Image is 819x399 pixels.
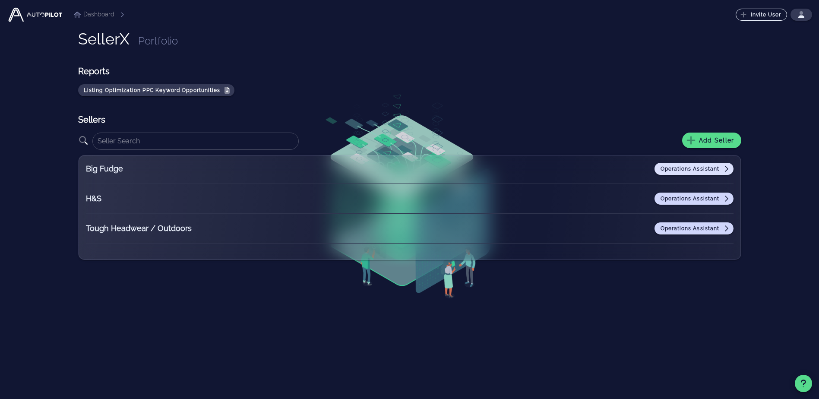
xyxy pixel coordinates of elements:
[655,163,733,175] a: Operations Assistant
[655,222,733,234] a: Operations Assistant
[86,163,194,175] h2: Big Fudge
[86,222,194,234] h2: Tough Headwear / Outdoors
[742,11,781,18] span: Invite User
[655,193,733,205] a: Operations Assistant
[78,114,741,126] h2: Sellers
[795,375,812,392] button: Support
[7,6,63,23] img: Autopilot
[83,87,229,94] span: Listing Optimization PPC Keyword Opportunities
[78,84,234,96] button: Listing Optimization PPC Keyword Opportunities
[736,9,787,21] button: Invite User
[660,195,728,202] span: Operations Assistant
[660,225,728,232] span: Operations Assistant
[689,136,734,144] span: Add Seller
[78,65,406,77] h2: Reports
[682,133,741,148] button: Add Seller
[660,165,728,172] span: Operations Assistant
[86,193,194,205] h2: H&S
[78,30,130,47] h1: SellerX
[138,35,178,47] span: Portfolio
[98,134,294,148] input: Seller Search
